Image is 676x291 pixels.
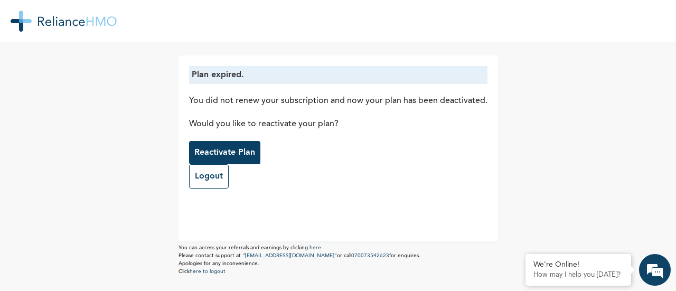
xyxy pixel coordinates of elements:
p: Please contact support at or call for enquires. Apologies for any inconvenience. [179,252,498,268]
button: Reactivate Plan [189,141,260,164]
a: here [309,245,321,250]
p: How may I help you today? [533,271,623,279]
a: 070073542623 [351,253,389,258]
div: We're Online! [533,260,623,269]
p: Reactivate Plan [194,146,255,159]
img: RelianceHMO [11,11,117,32]
p: You can access your referrals and earnings by clicking [179,244,498,252]
p: Click [179,268,498,276]
p: Plan expired. [192,69,485,81]
a: Logout [189,164,229,189]
a: here to logout [190,269,226,274]
p: Would you like to reactivate your plan? [189,118,487,130]
a: "[EMAIL_ADDRESS][DOMAIN_NAME]" [242,253,337,258]
p: You did not renew your subscription and now your plan has been deactivated. [189,95,487,107]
